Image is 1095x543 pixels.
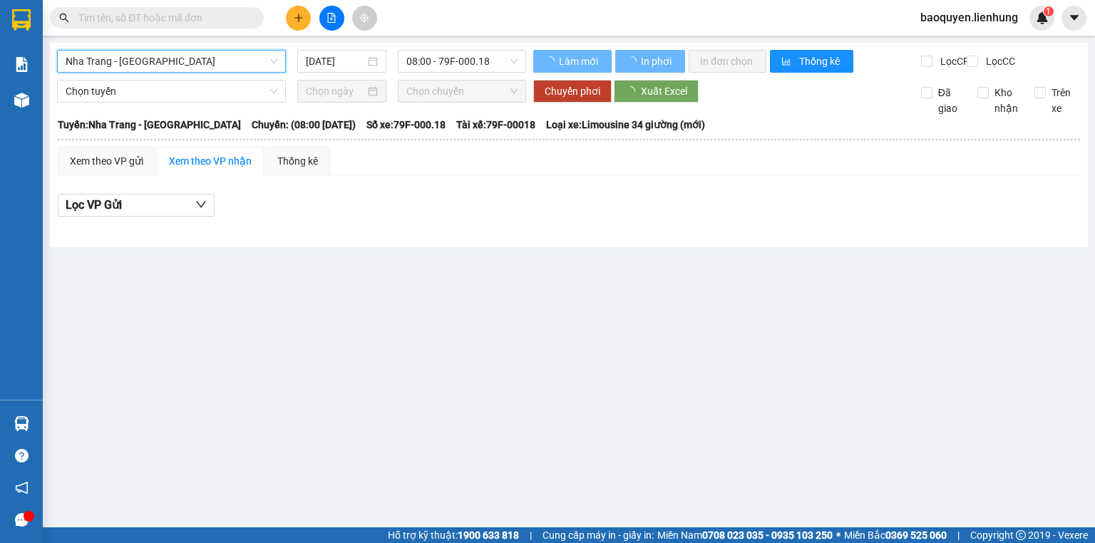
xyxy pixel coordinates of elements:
[277,153,318,169] div: Thống kê
[14,416,29,431] img: warehouse-icon
[989,85,1024,116] span: Kho nhận
[66,196,122,214] span: Lọc VP Gửi
[546,117,705,133] span: Loại xe: Limousine 34 giường (mới)
[294,13,304,23] span: plus
[627,56,639,66] span: loading
[15,513,29,527] span: message
[252,117,356,133] span: Chuyến: (08:00 [DATE])
[689,50,766,73] button: In đơn chọn
[78,10,247,26] input: Tìm tên, số ĐT hoặc mã đơn
[286,6,311,31] button: plus
[1068,11,1081,24] span: caret-down
[641,53,674,69] span: In phơi
[306,53,364,69] input: 15/09/2025
[799,53,842,69] span: Thống kê
[458,529,519,541] strong: 1900 633 818
[980,53,1017,69] span: Lọc CC
[1046,6,1051,16] span: 1
[59,13,69,23] span: search
[1061,6,1086,31] button: caret-down
[319,6,344,31] button: file-add
[66,51,277,72] span: Nha Trang - Bình Dương
[366,117,446,133] span: Số xe: 79F-000.18
[935,53,972,69] span: Lọc CR
[14,93,29,108] img: warehouse-icon
[58,194,215,217] button: Lọc VP Gửi
[533,50,612,73] button: Làm mới
[615,50,685,73] button: In phơi
[543,527,654,543] span: Cung cấp máy in - giấy in:
[1044,6,1054,16] sup: 1
[169,153,252,169] div: Xem theo VP nhận
[559,53,600,69] span: Làm mới
[657,527,833,543] span: Miền Nam
[1016,530,1026,540] span: copyright
[58,119,241,130] b: Tuyến: Nha Trang - [GEOGRAPHIC_DATA]
[12,9,31,31] img: logo-vxr
[388,527,519,543] span: Hỗ trợ kỹ thuật:
[406,81,518,102] span: Chọn chuyến
[195,199,207,210] span: down
[614,80,699,103] button: Xuất Excel
[70,153,143,169] div: Xem theo VP gửi
[359,13,369,23] span: aim
[957,527,960,543] span: |
[545,56,557,66] span: loading
[770,50,853,73] button: bar-chartThống kê
[530,527,532,543] span: |
[306,83,364,99] input: Chọn ngày
[909,9,1029,26] span: baoquyen.lienhung
[327,13,336,23] span: file-add
[66,81,277,102] span: Chọn tuyến
[836,532,840,538] span: ⚪️
[14,57,29,72] img: solution-icon
[352,6,377,31] button: aim
[702,529,833,541] strong: 0708 023 035 - 0935 103 250
[406,51,518,72] span: 08:00 - 79F-000.18
[533,80,612,103] button: Chuyển phơi
[456,117,535,133] span: Tài xế: 79F-00018
[1036,11,1049,24] img: icon-new-feature
[781,56,793,68] span: bar-chart
[15,481,29,495] span: notification
[932,85,967,116] span: Đã giao
[885,529,947,541] strong: 0369 525 060
[844,527,947,543] span: Miền Bắc
[15,449,29,462] span: question-circle
[1046,85,1081,116] span: Trên xe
